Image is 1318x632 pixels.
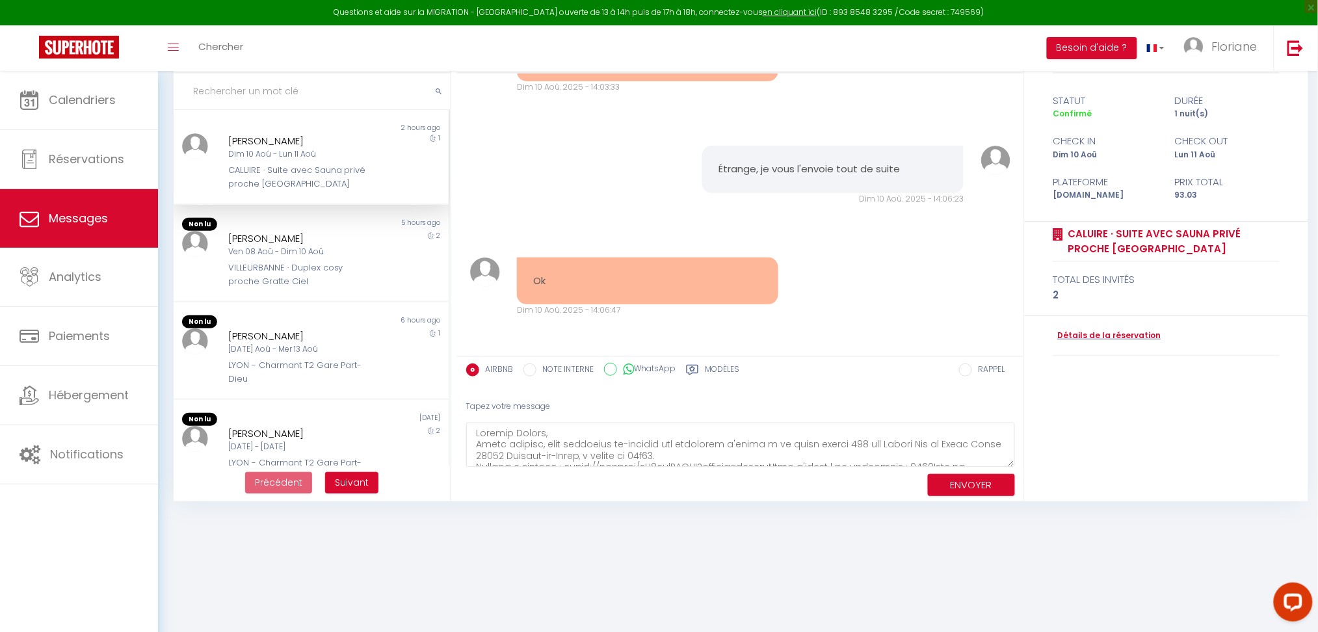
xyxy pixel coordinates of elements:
[228,426,372,441] div: [PERSON_NAME]
[1047,37,1137,59] button: Besoin d'aide ?
[436,231,440,241] span: 2
[1287,40,1304,56] img: logout
[1044,133,1166,149] div: check in
[1174,25,1274,71] a: ... Floriane
[1044,174,1166,190] div: Plateforme
[705,363,740,380] label: Modèles
[182,315,217,328] span: Non lu
[49,269,101,285] span: Analytics
[228,359,372,386] div: LYON - Charmant T2 Gare Part-Dieu
[1212,38,1258,55] span: Floriane
[1166,149,1289,161] div: Lun 11 Aoû
[228,328,372,344] div: [PERSON_NAME]
[228,133,372,149] div: [PERSON_NAME]
[1184,37,1204,57] img: ...
[1166,133,1289,149] div: check out
[438,133,440,143] span: 1
[1053,108,1092,119] span: Confirmé
[1044,93,1166,109] div: statut
[972,363,1005,378] label: RAPPEL
[182,328,208,354] img: ...
[228,261,372,288] div: VILLEURBANNE · Duplex cosy proche Gratte Ciel
[228,231,372,246] div: [PERSON_NAME]
[228,441,372,453] div: [DATE] - [DATE]
[1263,577,1318,632] iframe: LiveChat chat widget
[702,193,964,205] div: Dim 10 Aoû. 2025 - 14:06:23
[1053,287,1280,303] div: 2
[49,92,116,108] span: Calendriers
[517,304,778,317] div: Dim 10 Aoû. 2025 - 14:06:47
[311,413,449,426] div: [DATE]
[311,123,449,133] div: 2 hours ago
[311,315,449,328] div: 6 hours ago
[174,73,450,110] input: Rechercher un mot clé
[50,446,124,462] span: Notifications
[1166,93,1289,109] div: durée
[49,387,129,403] span: Hébergement
[182,231,208,257] img: ...
[49,151,124,167] span: Réservations
[182,426,208,452] img: ...
[1053,330,1161,342] a: Détails de la réservation
[228,246,372,258] div: Ven 08 Aoû - Dim 10 Aoû
[470,257,499,287] img: ...
[255,476,302,489] span: Précédent
[763,7,817,18] a: en cliquant ici
[1053,272,1280,287] div: total des invités
[311,218,449,231] div: 5 hours ago
[438,328,440,338] span: 1
[517,81,778,94] div: Dim 10 Aoû. 2025 - 14:03:33
[718,162,947,177] pre: Étrange, je vous l'envoie tout de suite
[49,210,108,226] span: Messages
[182,218,217,231] span: Non lu
[182,413,217,426] span: Non lu
[1063,226,1280,257] a: CALUIRE · Suite avec Sauna privé proche [GEOGRAPHIC_DATA]
[335,476,369,489] span: Suivant
[536,363,594,378] label: NOTE INTERNE
[49,328,110,344] span: Paiements
[189,25,253,71] a: Chercher
[1166,108,1289,120] div: 1 nuit(s)
[228,456,372,483] div: LYON - Charmant T2 Gare Part-Dieu
[245,472,312,494] button: Previous
[1044,149,1166,161] div: Dim 10 Aoû
[981,146,1010,175] img: ...
[466,391,1015,423] div: Tapez votre message
[1166,189,1289,202] div: 93.03
[39,36,119,59] img: Super Booking
[198,40,243,53] span: Chercher
[182,133,208,159] img: ...
[479,363,514,378] label: AIRBNB
[228,164,372,191] div: CALUIRE · Suite avec Sauna privé proche [GEOGRAPHIC_DATA]
[325,472,378,494] button: Next
[928,474,1015,497] button: ENVOYER
[1044,189,1166,202] div: [DOMAIN_NAME]
[1166,174,1289,190] div: Prix total
[617,363,676,377] label: WhatsApp
[228,148,372,161] div: Dim 10 Aoû - Lun 11 Aoû
[533,274,762,289] pre: Ok
[228,343,372,356] div: [DATE] Aoû - Mer 13 Aoû
[436,426,440,436] span: 2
